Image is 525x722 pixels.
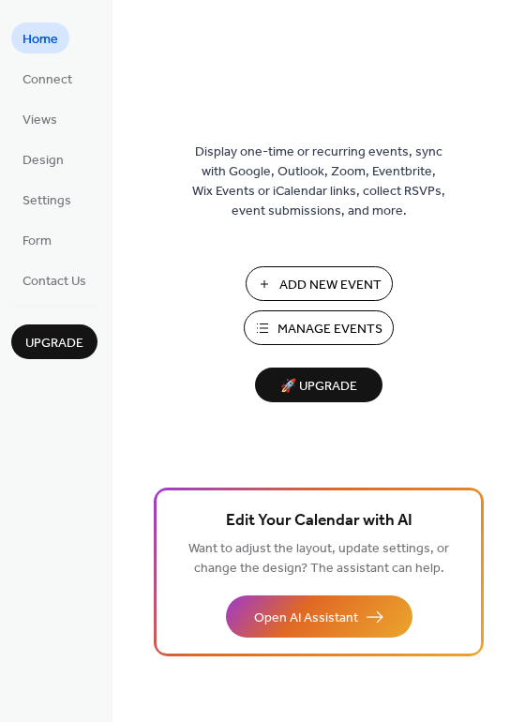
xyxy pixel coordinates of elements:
[22,191,71,211] span: Settings
[226,595,412,638] button: Open AI Assistant
[22,111,57,130] span: Views
[11,324,97,359] button: Upgrade
[277,320,382,339] span: Manage Events
[226,508,412,534] span: Edit Your Calendar with AI
[254,609,358,628] span: Open AI Assistant
[11,264,97,295] a: Contact Us
[22,151,64,171] span: Design
[11,103,68,134] a: Views
[246,266,393,301] button: Add New Event
[22,30,58,50] span: Home
[11,224,63,255] a: Form
[11,184,82,215] a: Settings
[192,143,445,221] span: Display one-time or recurring events, sync with Google, Outlook, Zoom, Eventbrite, Wix Events or ...
[25,334,83,353] span: Upgrade
[279,276,382,295] span: Add New Event
[255,368,382,402] button: 🚀 Upgrade
[22,70,72,90] span: Connect
[188,536,449,581] span: Want to adjust the layout, update settings, or change the design? The assistant can help.
[22,272,86,292] span: Contact Us
[11,63,83,94] a: Connect
[22,232,52,251] span: Form
[11,143,75,174] a: Design
[11,23,69,53] a: Home
[266,374,371,399] span: 🚀 Upgrade
[244,310,394,345] button: Manage Events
